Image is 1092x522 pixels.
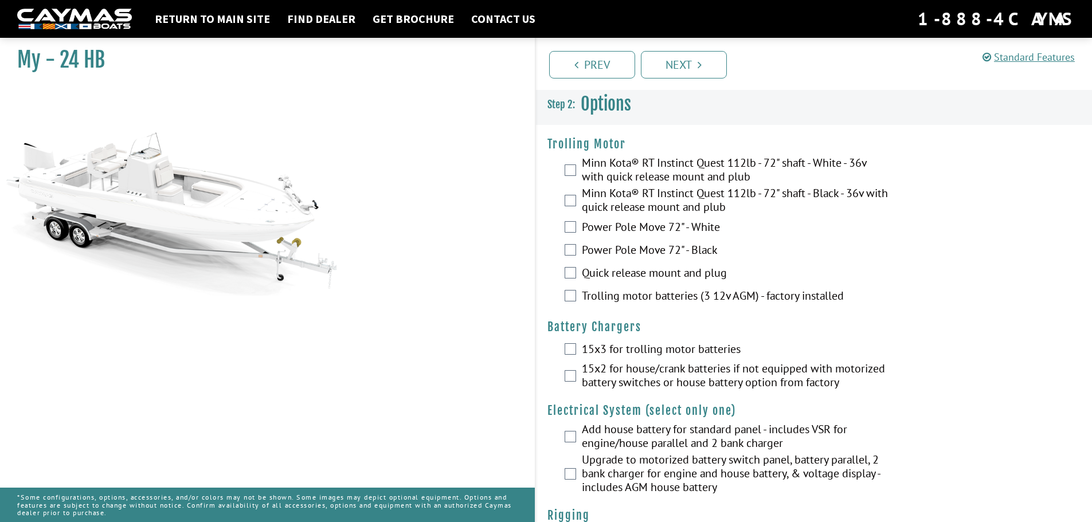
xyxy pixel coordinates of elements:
[918,6,1075,32] div: 1-888-4CAYMAS
[582,342,888,359] label: 15x3 for trolling motor batteries
[547,403,1081,418] h4: Electrical System (select only one)
[17,9,132,30] img: white-logo-c9c8dbefe5ff5ceceb0f0178aa75bf4bb51f6bca0971e226c86eb53dfe498488.png
[17,47,506,73] h1: My - 24 HB
[547,137,1081,151] h4: Trolling Motor
[367,11,460,26] a: Get Brochure
[582,362,888,392] label: 15x2 for house/crank batteries if not equipped with motorized battery switches or house battery o...
[465,11,541,26] a: Contact Us
[582,289,888,305] label: Trolling motor batteries (3 12v AGM) - factory installed
[549,51,635,79] a: Prev
[149,11,276,26] a: Return to main site
[582,156,888,186] label: Minn Kota® RT Instinct Quest 112lb - 72" shaft - White - 36v with quick release mount and plub
[17,488,518,522] p: *Some configurations, options, accessories, and/or colors may not be shown. Some images may depic...
[641,51,727,79] a: Next
[281,11,361,26] a: Find Dealer
[582,186,888,217] label: Minn Kota® RT Instinct Quest 112lb - 72" shaft - Black - 36v with quick release mount and plub
[582,266,888,282] label: Quick release mount and plug
[983,50,1075,64] a: Standard Features
[582,422,888,453] label: Add house battery for standard panel - includes VSR for engine/house parallel and 2 bank charger
[582,453,888,497] label: Upgrade to motorized battery switch panel, battery parallel, 2 bank charger for engine and house ...
[547,320,1081,334] h4: Battery Chargers
[582,243,888,260] label: Power Pole Move 72" - Black
[582,220,888,237] label: Power Pole Move 72" - White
